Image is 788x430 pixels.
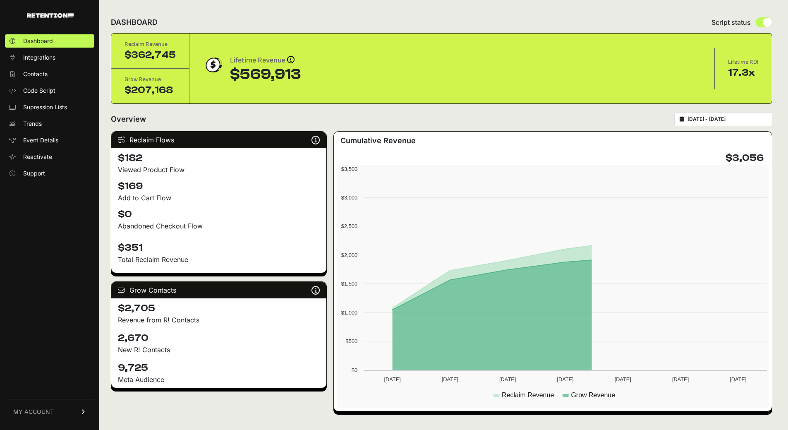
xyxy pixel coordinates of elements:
[13,408,54,416] span: MY ACCOUNT
[118,332,320,345] h4: 2,670
[5,67,94,81] a: Contacts
[557,376,574,382] text: [DATE]
[118,255,320,264] p: Total Reclaim Revenue
[728,66,759,79] div: 17.3x
[726,151,764,165] h4: $3,056
[728,58,759,66] div: Lifetime ROI
[23,153,52,161] span: Reactivate
[615,376,631,382] text: [DATE]
[5,399,94,424] a: MY ACCOUNT
[23,86,55,95] span: Code Script
[5,84,94,97] a: Code Script
[125,48,176,62] div: $362,745
[5,167,94,180] a: Support
[341,281,357,287] text: $1,500
[111,113,146,125] h2: Overview
[118,375,320,384] div: Meta Audience
[111,17,158,28] h2: DASHBOARD
[118,236,320,255] h4: $351
[23,53,55,62] span: Integrations
[118,180,320,193] h4: $169
[346,338,357,344] text: $500
[111,132,326,148] div: Reclaim Flows
[502,392,554,399] text: Reclaim Revenue
[384,376,401,382] text: [DATE]
[5,51,94,64] a: Integrations
[442,376,458,382] text: [DATE]
[341,252,357,258] text: $2,000
[203,55,223,75] img: dollar-coin-05c43ed7efb7bc0c12610022525b4bbbb207c7efeef5aecc26f025e68dcafac9.png
[118,221,320,231] div: Abandoned Checkout Flow
[23,37,53,45] span: Dashboard
[118,315,320,325] p: Revenue from R! Contacts
[125,40,176,48] div: Reclaim Revenue
[111,282,326,298] div: Grow Contacts
[672,376,689,382] text: [DATE]
[118,208,320,221] h4: $0
[230,66,301,83] div: $569,913
[118,165,320,175] div: Viewed Product Flow
[711,17,751,27] span: Script status
[5,117,94,130] a: Trends
[499,376,516,382] text: [DATE]
[23,103,67,111] span: Supression Lists
[118,361,320,375] h4: 9,725
[341,223,357,229] text: $2,500
[125,75,176,84] div: Grow Revenue
[118,302,320,315] h4: $2,705
[5,101,94,114] a: Supression Lists
[571,392,616,399] text: Grow Revenue
[23,120,42,128] span: Trends
[341,166,357,172] text: $3,500
[125,84,176,97] div: $207,168
[341,195,357,201] text: $3,000
[118,193,320,203] div: Add to Cart Flow
[5,150,94,163] a: Reactivate
[23,136,58,144] span: Event Details
[5,134,94,147] a: Event Details
[5,34,94,48] a: Dashboard
[341,310,357,316] text: $1,000
[27,13,74,18] img: Retention.com
[230,55,301,66] div: Lifetime Revenue
[118,151,320,165] h4: $182
[23,70,48,78] span: Contacts
[118,345,320,355] p: New R! Contacts
[352,367,357,373] text: $0
[730,376,747,382] text: [DATE]
[23,169,45,178] span: Support
[340,135,416,147] h3: Cumulative Revenue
